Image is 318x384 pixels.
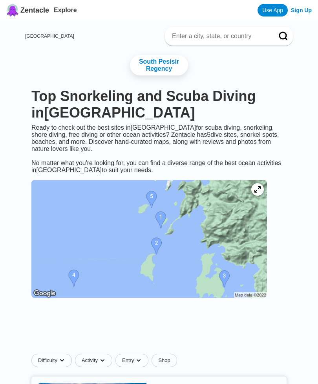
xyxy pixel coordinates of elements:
[258,4,288,17] a: Use App
[291,7,312,13] a: Sign Up
[25,174,273,306] a: West Sumatra dive site map
[31,180,267,298] img: West Sumatra dive site map
[115,354,152,367] button: Entrydropdown caret
[31,354,75,367] button: Difficultydropdown caret
[75,354,115,367] button: Activitydropdown caret
[38,357,57,364] span: Difficulty
[25,124,293,174] div: Ready to check out the best sites in [GEOGRAPHIC_DATA] for scuba diving, snorkeling, shore diving...
[31,88,287,121] h1: Top Snorkeling and Scuba Diving in [GEOGRAPHIC_DATA]
[99,357,106,364] img: dropdown caret
[6,4,49,17] a: Zentacle logoZentacle
[130,55,188,75] a: South Pesisir Regency
[20,6,49,15] span: Zentacle
[82,357,98,364] span: Activity
[54,7,77,13] a: Explore
[135,357,142,364] img: dropdown caret
[59,357,65,364] img: dropdown caret
[171,32,268,40] input: Enter a city, state, or country
[25,33,74,39] a: [GEOGRAPHIC_DATA]
[152,354,177,367] a: Shop
[6,4,19,17] img: Zentacle logo
[122,357,134,364] span: Entry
